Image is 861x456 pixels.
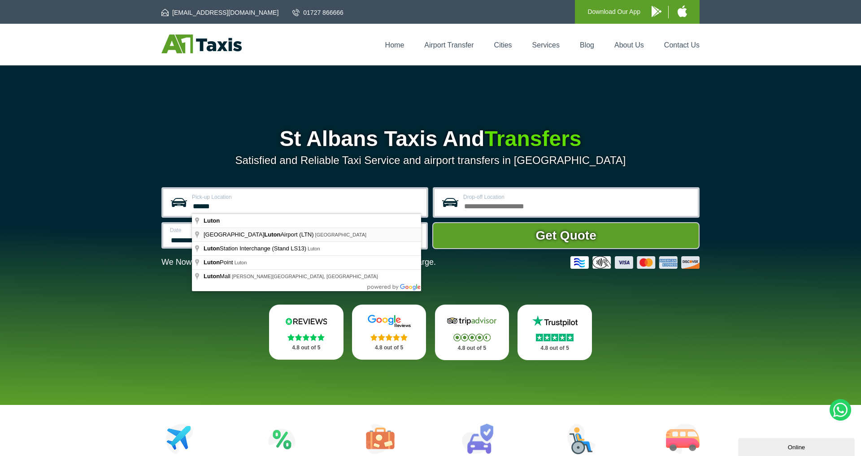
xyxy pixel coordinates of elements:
span: Transfers [484,127,581,151]
span: Luton [264,231,280,238]
button: Get Quote [432,222,700,249]
img: Stars [453,334,491,341]
img: Credit And Debit Cards [570,256,700,269]
img: A1 Taxis iPhone App [678,5,687,17]
a: Tripadvisor Stars 4.8 out of 5 [435,305,509,360]
label: Pick-up Location [192,194,421,200]
a: Services [532,41,560,49]
span: Mall [204,273,232,280]
p: 4.8 out of 5 [527,343,582,354]
span: [GEOGRAPHIC_DATA] Airport (LTN) [204,231,315,238]
iframe: chat widget [738,436,857,456]
img: Attractions [268,424,296,454]
p: Download Our App [587,6,640,17]
img: A1 Taxis St Albans LTD [161,34,242,53]
a: [EMAIL_ADDRESS][DOMAIN_NAME] [161,8,278,17]
img: Google [362,314,416,328]
p: We Now Accept Card & Contactless Payment In [161,258,436,267]
p: 4.8 out of 5 [445,343,500,354]
img: Car Rental [461,424,493,454]
span: [PERSON_NAME][GEOGRAPHIC_DATA], [GEOGRAPHIC_DATA] [232,274,378,279]
a: Google Stars 4.8 out of 5 [352,305,426,360]
a: Cities [494,41,512,49]
h1: St Albans Taxis And [161,128,700,150]
img: Trustpilot [528,314,582,328]
a: Airport Transfer [424,41,474,49]
span: Luton [204,259,220,266]
img: Stars [536,334,574,341]
span: Luton [204,245,220,252]
span: Luton [204,273,220,280]
span: Luton [204,217,220,224]
a: Reviews.io Stars 4.8 out of 5 [269,305,344,360]
label: Drop-off Location [463,194,692,200]
img: Tours [366,424,395,454]
span: [GEOGRAPHIC_DATA] [315,232,367,237]
p: 4.8 out of 5 [362,342,417,353]
img: Minibus [666,424,700,454]
img: Reviews.io [279,314,333,328]
a: Contact Us [664,41,700,49]
p: 4.8 out of 5 [279,342,334,353]
label: Date [170,228,285,233]
span: Point [204,259,235,266]
a: 01727 866666 [292,8,344,17]
p: Satisfied and Reliable Taxi Service and airport transfers in [GEOGRAPHIC_DATA] [161,154,700,167]
img: Airport Transfers [166,424,193,454]
img: Stars [370,334,408,341]
span: Luton [235,260,247,265]
img: Tripadvisor [445,314,499,328]
img: A1 Taxis Android App [652,6,661,17]
span: Luton [308,246,320,251]
a: Trustpilot Stars 4.8 out of 5 [517,305,592,360]
img: Wheelchair [567,424,596,454]
a: Blog [580,41,594,49]
a: About Us [614,41,644,49]
a: Home [385,41,404,49]
img: Stars [287,334,325,341]
span: Station Interchange (Stand LS13) [204,245,308,252]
